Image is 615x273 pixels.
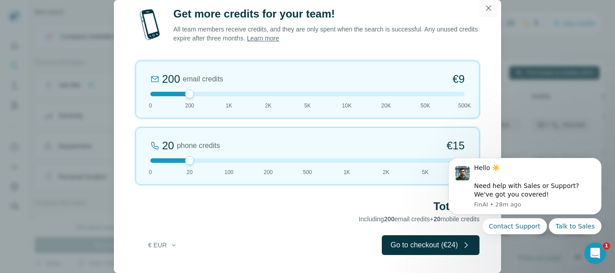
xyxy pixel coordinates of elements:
[359,215,479,223] span: Including email credits + mobile credits
[303,168,312,176] span: 500
[136,199,479,214] h2: Total €24
[384,215,394,223] span: 200
[226,102,232,110] span: 1K
[173,25,479,43] p: All team members receive credits, and they are only spent when the search is successful. Any unus...
[149,168,152,176] span: 0
[183,74,223,85] span: email credits
[177,140,220,151] span: phone credits
[304,102,311,110] span: 5K
[452,72,465,86] span: €9
[434,215,441,223] span: 20
[149,102,152,110] span: 0
[224,168,233,176] span: 100
[162,139,174,153] div: 20
[344,168,350,176] span: 1K
[382,235,479,255] button: Go to checkout (€24)
[162,72,180,86] div: 200
[136,7,164,43] img: mobile-phone
[447,139,465,153] span: €15
[247,35,279,42] a: Learn more
[142,237,184,253] button: € EUR
[458,102,471,110] span: 500K
[383,168,389,176] span: 2K
[264,168,273,176] span: 200
[187,168,193,176] span: 20
[422,168,429,176] span: 5K
[185,102,194,110] span: 200
[265,102,271,110] span: 2K
[435,147,615,269] iframe: Intercom notifications message
[584,242,606,264] iframe: Intercom live chat
[603,242,610,250] span: 1
[342,102,352,110] span: 10K
[381,102,391,110] span: 20K
[421,102,430,110] span: 50K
